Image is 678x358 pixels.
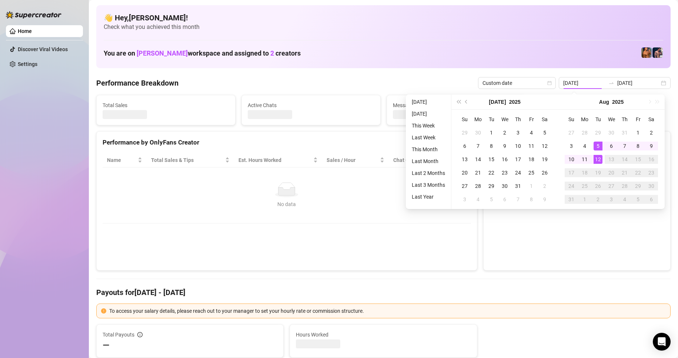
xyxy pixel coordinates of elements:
[608,80,614,86] span: swap-right
[104,49,301,57] h1: You are on workspace and assigned to creators
[103,153,147,168] th: Name
[393,101,520,109] span: Messages Sent
[6,11,61,19] img: logo-BBDzfeDw.svg
[547,81,552,85] span: calendar
[482,77,551,89] span: Custom date
[103,331,134,339] span: Total Payouts
[296,331,471,339] span: Hours Worked
[103,101,229,109] span: Total Sales
[137,49,188,57] span: [PERSON_NAME]
[608,80,614,86] span: to
[270,49,274,57] span: 2
[238,156,312,164] div: Est. Hours Worked
[96,287,671,298] h4: Payouts for [DATE] - [DATE]
[389,153,471,168] th: Chat Conversion
[641,47,652,58] img: JG
[151,156,224,164] span: Total Sales & Tips
[393,156,460,164] span: Chat Conversion
[563,79,605,87] input: Start date
[653,333,671,351] div: Open Intercom Messenger
[110,200,464,208] div: No data
[96,78,178,88] h4: Performance Breakdown
[104,23,663,31] span: Check what you achieved this month
[137,332,143,337] span: info-circle
[248,101,374,109] span: Active Chats
[107,156,136,164] span: Name
[18,61,37,67] a: Settings
[322,153,389,168] th: Sales / Hour
[18,46,68,52] a: Discover Viral Videos
[652,47,663,58] img: Axel
[101,308,106,314] span: exclamation-circle
[490,137,664,147] div: Sales by OnlyFans Creator
[617,79,659,87] input: End date
[104,13,663,23] h4: 👋 Hey, [PERSON_NAME] !
[109,307,666,315] div: To access your salary details, please reach out to your manager to set your hourly rate or commis...
[103,339,110,351] span: —
[103,137,471,147] div: Performance by OnlyFans Creator
[18,28,32,34] a: Home
[327,156,378,164] span: Sales / Hour
[147,153,234,168] th: Total Sales & Tips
